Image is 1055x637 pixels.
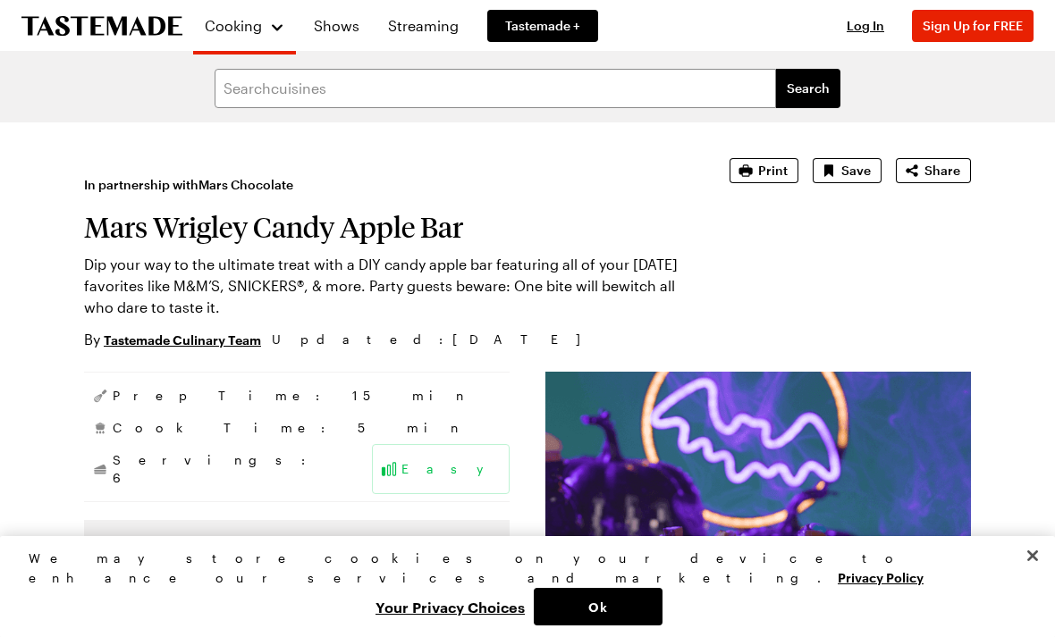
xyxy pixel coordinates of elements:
[113,450,350,486] span: Servings: 6
[401,459,502,477] span: Easy
[758,161,788,179] span: Print
[205,16,262,33] span: Cooking
[923,17,1023,32] span: Sign Up for FREE
[367,534,495,552] button: Nutrition Information
[896,157,971,182] button: Share
[847,17,884,32] span: Log In
[113,386,470,404] span: Prep Time: 15 min
[505,16,580,34] span: Tastemade +
[272,329,598,348] span: Updated : [DATE]
[813,157,882,182] button: Save recipe
[787,79,830,96] span: Search
[841,161,871,179] span: Save
[84,328,261,349] p: By
[730,157,798,182] button: Print
[29,548,1011,624] div: Privacy
[838,567,924,584] a: More information about your privacy, opens in a new tab
[29,548,1011,587] div: We may store cookies on your device to enhance our services and marketing.
[113,418,465,436] span: Cook Time: 5 min
[84,210,679,242] h1: Mars Wrigley Candy Apple Bar
[912,9,1034,41] button: Sign Up for FREE
[104,329,261,348] a: Tastemade Culinary Team
[98,533,287,555] i: Unit conversion unavailable
[534,587,663,624] button: Ok
[487,9,598,41] a: Tastemade +
[924,161,960,179] span: Share
[204,7,285,43] button: Cooking
[21,15,182,36] a: To Tastemade Home Page
[830,16,901,34] button: Log In
[84,168,679,199] div: In partnership with Mars Chocolate
[1013,535,1052,574] button: Close
[84,253,679,317] p: Dip your way to the ultimate treat with a DIY candy apple bar featuring all of your [DATE] favori...
[367,587,534,624] button: Your Privacy Choices
[776,68,840,107] button: filters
